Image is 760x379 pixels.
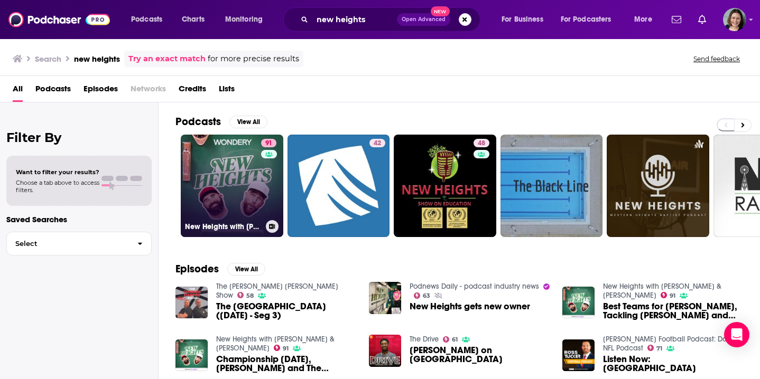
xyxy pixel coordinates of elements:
[225,12,263,27] span: Monitoring
[128,53,206,65] a: Try an exact match
[274,345,289,351] a: 91
[410,282,539,291] a: Podnews Daily - podcast industry news
[374,138,381,149] span: 42
[627,11,665,28] button: open menu
[312,11,397,28] input: Search podcasts, credits, & more...
[283,346,289,351] span: 91
[175,115,221,128] h2: Podcasts
[443,336,458,343] a: 61
[724,322,749,347] div: Open Intercom Messenger
[131,80,166,102] span: Networks
[554,11,627,28] button: open menu
[216,355,356,373] span: Championship [DATE], [PERSON_NAME] and The [PERSON_NAME][GEOGRAPHIC_DATA] | [GEOGRAPHIC_DATA] | E...
[261,139,276,147] a: 91
[656,346,662,351] span: 71
[647,345,663,351] a: 71
[397,13,450,26] button: Open AdvancedNew
[561,12,611,27] span: For Podcasters
[661,292,676,298] a: 91
[603,335,734,353] a: Ross Tucker Football Podcast: Daily NFL Podcast
[603,282,721,300] a: New Heights with Jason & Travis Kelce
[414,292,431,299] a: 63
[634,12,652,27] span: More
[216,355,356,373] a: Championship Sunday, Jabronis and The Kelce Bowl | New Heights | Ep 25
[423,293,430,298] span: 63
[175,115,267,128] a: PodcastsView All
[723,8,746,31] img: User Profile
[6,130,152,145] h2: Filter By
[410,335,439,344] a: The Drive
[16,179,99,194] span: Choose a tab above to access filters.
[181,135,283,237] a: 91New Heights with [PERSON_NAME] & [PERSON_NAME]
[219,80,235,102] a: Lists
[293,7,490,32] div: Search podcasts, credits, & more...
[35,80,71,102] a: Podcasts
[369,335,401,367] img: Taylor Swift on New Heights
[603,302,743,320] a: Best Teams for Hopkins, Tackling Derrick Henry and New Heights Beer Bowl
[175,11,211,28] a: Charts
[182,12,205,27] span: Charts
[6,214,152,224] p: Saved Searches
[431,6,450,16] span: New
[124,11,176,28] button: open menu
[452,337,458,342] span: 61
[13,80,23,102] a: All
[175,262,219,276] h2: Episodes
[494,11,557,28] button: open menu
[474,139,489,147] a: 48
[7,240,129,247] span: Select
[218,11,276,28] button: open menu
[668,11,685,29] a: Show notifications dropdown
[179,80,206,102] a: Credits
[229,116,267,128] button: View All
[237,292,254,298] a: 58
[603,355,743,373] span: Listen Now: [GEOGRAPHIC_DATA]
[694,11,710,29] a: Show notifications dropdown
[8,10,110,30] img: Podchaser - Follow, Share and Rate Podcasts
[478,138,485,149] span: 48
[216,282,338,300] a: The Connor Happer Show
[410,346,550,364] span: [PERSON_NAME] on [GEOGRAPHIC_DATA]
[216,302,356,320] span: The [GEOGRAPHIC_DATA] ([DATE] - Seg 3)
[603,355,743,373] a: Listen Now: New Heights
[35,54,61,64] h3: Search
[16,168,99,176] span: Want to filter your results?
[265,138,272,149] span: 91
[6,232,152,255] button: Select
[410,302,530,311] a: New Heights gets new owner
[369,139,385,147] a: 42
[288,135,390,237] a: 42
[603,302,743,320] span: Best Teams for [PERSON_NAME], Tackling [PERSON_NAME] and New Heights Beer Bowl
[175,287,208,319] a: The New Heights of New Heights (Tues 8/12 - Seg 3)
[502,12,543,27] span: For Business
[562,287,595,319] img: Best Teams for Hopkins, Tackling Derrick Henry and New Heights Beer Bowl
[227,263,265,276] button: View All
[723,8,746,31] span: Logged in as micglogovac
[723,8,746,31] button: Show profile menu
[216,335,335,353] a: New Heights with Jason & Travis Kelce
[175,339,208,372] img: Championship Sunday, Jabronis and The Kelce Bowl | New Heights | Ep 25
[131,12,162,27] span: Podcasts
[175,262,265,276] a: EpisodesView All
[208,53,299,65] span: for more precise results
[402,17,446,22] span: Open Advanced
[690,54,743,63] button: Send feedback
[369,282,401,314] img: New Heights gets new owner
[84,80,118,102] a: Episodes
[246,293,254,298] span: 58
[562,339,595,372] img: Listen Now: New Heights
[185,222,262,231] h3: New Heights with [PERSON_NAME] & [PERSON_NAME]
[410,346,550,364] a: Taylor Swift on New Heights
